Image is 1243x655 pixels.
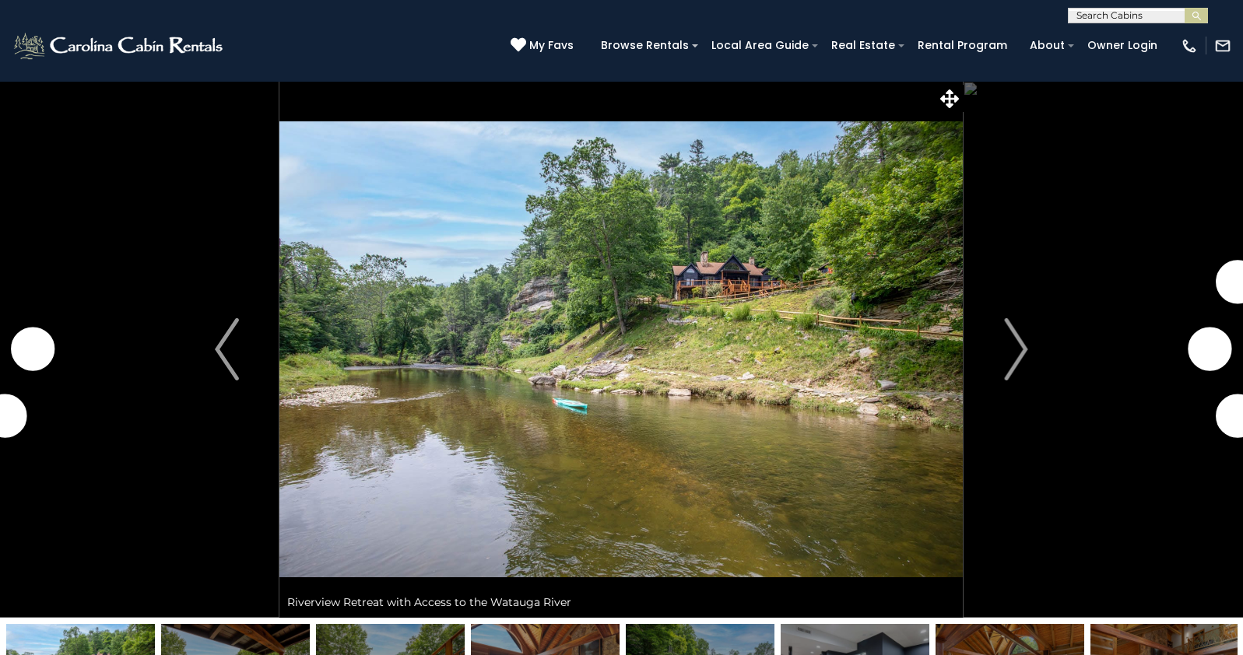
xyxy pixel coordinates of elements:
[910,33,1015,58] a: Rental Program
[174,81,280,618] button: Previous
[12,30,227,61] img: White-1-2.png
[529,37,574,54] span: My Favs
[1022,33,1073,58] a: About
[1181,37,1198,54] img: phone-regular-white.png
[593,33,697,58] a: Browse Rentals
[215,318,238,380] img: arrow
[1080,33,1165,58] a: Owner Login
[511,37,578,54] a: My Favs
[964,81,1069,618] button: Next
[279,587,963,618] div: Riverview Retreat with Access to the Watauga River
[823,33,903,58] a: Real Estate
[1214,37,1231,54] img: mail-regular-white.png
[704,33,816,58] a: Local Area Guide
[1004,318,1027,380] img: arrow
